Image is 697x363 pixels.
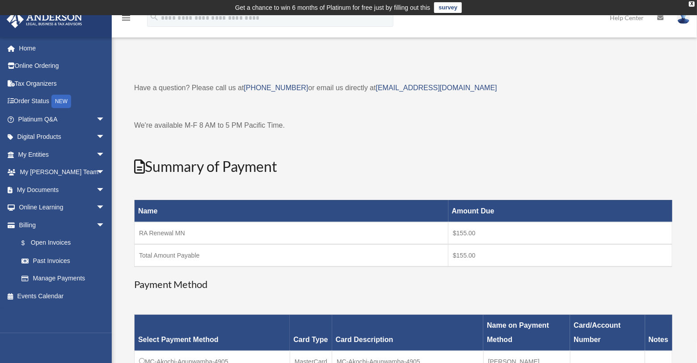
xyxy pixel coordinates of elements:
[677,11,690,24] img: User Pic
[689,1,695,7] div: close
[134,278,672,292] h3: Payment Method
[332,315,484,351] th: Card Description
[434,2,462,13] a: survey
[135,200,448,222] th: Name
[149,12,159,22] i: search
[6,181,118,199] a: My Documentsarrow_drop_down
[570,315,645,351] th: Card/Account Number
[96,128,114,146] span: arrow_drop_down
[235,2,431,13] div: Get a chance to win 6 months of Platinum for free just by filling out this
[6,92,118,111] a: Order StatusNEW
[6,110,118,128] a: Platinum Q&Aarrow_drop_down
[96,146,114,164] span: arrow_drop_down
[376,84,497,92] a: [EMAIL_ADDRESS][DOMAIN_NAME]
[13,252,114,270] a: Past Invoices
[134,119,672,132] p: We're available M-F 8 AM to 5 PM Pacific Time.
[6,163,118,181] a: My [PERSON_NAME] Teamarrow_drop_down
[6,216,114,234] a: Billingarrow_drop_down
[135,244,448,267] td: Total Amount Payable
[96,181,114,199] span: arrow_drop_down
[134,82,672,94] p: Have a question? Please call us at or email us directly at
[448,244,672,267] td: $155.00
[483,315,570,351] th: Name on Payment Method
[96,110,114,129] span: arrow_drop_down
[6,57,118,75] a: Online Ordering
[6,287,118,305] a: Events Calendar
[121,13,131,23] i: menu
[134,157,672,177] h2: Summary of Payment
[6,199,118,217] a: Online Learningarrow_drop_down
[244,84,308,92] a: [PHONE_NUMBER]
[6,39,118,57] a: Home
[6,146,118,163] a: My Entitiesarrow_drop_down
[13,270,114,288] a: Manage Payments
[121,16,131,23] a: menu
[96,199,114,217] span: arrow_drop_down
[51,95,71,108] div: NEW
[448,200,672,222] th: Amount Due
[13,234,110,252] a: $Open Invoices
[135,315,290,351] th: Select Payment Method
[290,315,332,351] th: Card Type
[96,216,114,234] span: arrow_drop_down
[6,75,118,92] a: Tax Organizers
[448,222,672,244] td: $155.00
[4,11,85,28] img: Anderson Advisors Platinum Portal
[96,163,114,182] span: arrow_drop_down
[6,128,118,146] a: Digital Productsarrow_drop_down
[645,315,672,351] th: Notes
[135,222,448,244] td: RA Renewal MN
[26,238,31,249] span: $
